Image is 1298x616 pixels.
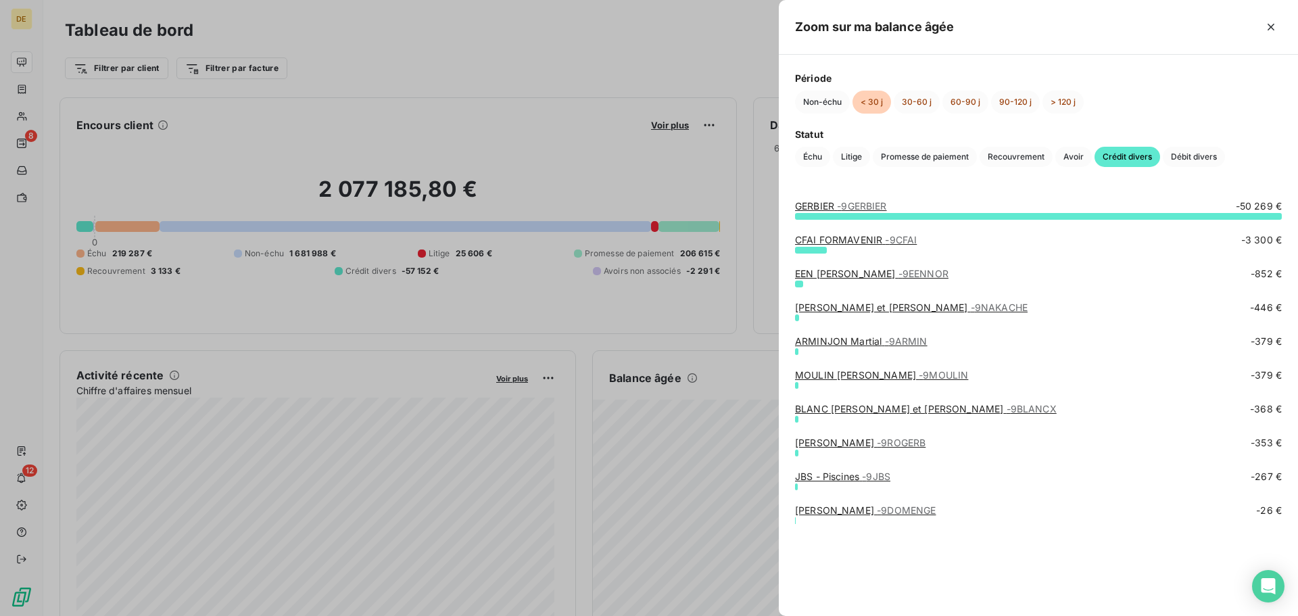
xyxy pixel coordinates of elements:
span: -368 € [1250,402,1282,416]
span: - 9ARMIN [885,335,928,347]
span: - 9DOMENGE [877,504,936,516]
span: - 9MOULIN [919,369,968,381]
a: BLANC [PERSON_NAME] et [PERSON_NAME] [795,403,1057,414]
a: ARMINJON Martial [795,335,928,347]
span: -379 € [1251,369,1282,382]
span: -267 € [1251,470,1282,483]
button: 60-90 j [942,91,988,114]
button: Non-échu [795,91,850,114]
span: - 9BLANCX [1007,403,1057,414]
span: -26 € [1256,504,1282,517]
span: - 9GERBIER [837,200,886,212]
button: 30-60 j [894,91,940,114]
span: - 9NAKACHE [971,302,1028,313]
span: - 9JBS [862,471,890,482]
button: > 120 j [1042,91,1084,114]
button: Débit divers [1163,147,1225,167]
span: -446 € [1250,301,1282,314]
span: -852 € [1251,267,1282,281]
button: Crédit divers [1095,147,1160,167]
button: 90-120 j [991,91,1040,114]
a: JBS - Piscines [795,471,890,482]
span: -3 300 € [1241,233,1282,247]
span: - 9CFAI [885,234,917,245]
div: Open Intercom Messenger [1252,570,1284,602]
a: [PERSON_NAME] et [PERSON_NAME] [795,302,1028,313]
button: Promesse de paiement [873,147,977,167]
a: EEN [PERSON_NAME] [795,268,948,279]
button: Avoir [1055,147,1092,167]
span: -379 € [1251,335,1282,348]
span: Statut [795,127,1282,141]
button: Recouvrement [980,147,1053,167]
span: Période [795,71,1282,85]
span: -50 269 € [1236,199,1282,213]
h5: Zoom sur ma balance âgée [795,18,955,37]
a: GERBIER [795,200,887,212]
a: CFAI FORMAVENIR [795,234,917,245]
button: Litige [833,147,870,167]
a: MOULIN [PERSON_NAME] [795,369,968,381]
a: [PERSON_NAME] [795,437,926,448]
button: < 30 j [852,91,891,114]
span: - 9EENNOR [898,268,948,279]
span: - 9ROGERB [877,437,926,448]
a: [PERSON_NAME] [795,504,936,516]
button: Échu [795,147,830,167]
span: -353 € [1251,436,1282,450]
